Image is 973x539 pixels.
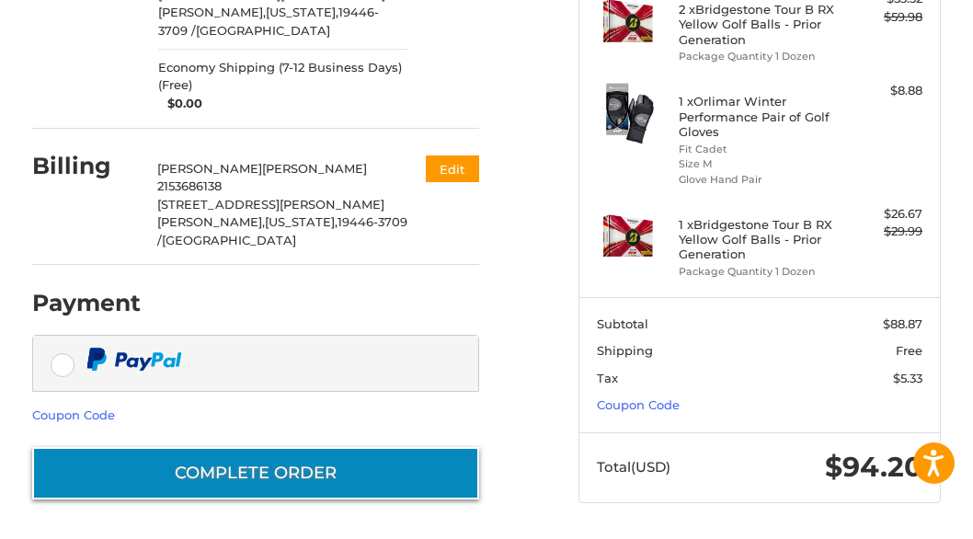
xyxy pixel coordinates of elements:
[841,223,922,241] div: $29.99
[86,348,182,371] img: PayPal icon
[162,233,296,247] span: [GEOGRAPHIC_DATA]
[679,94,837,139] h4: 1 x Orlimar Winter Performance Pair of Golf Gloves
[32,447,479,499] button: Complete order
[265,214,338,229] span: [US_STATE],
[426,155,479,182] button: Edit
[679,217,837,262] h4: 1 x Bridgestone Tour B RX Yellow Golf Balls - Prior Generation
[597,397,680,412] a: Coupon Code
[841,8,922,27] div: $59.98
[597,371,618,385] span: Tax
[158,5,379,38] span: 19446-3709 /
[32,289,141,317] h2: Payment
[883,316,922,331] span: $88.87
[157,197,384,212] span: [STREET_ADDRESS][PERSON_NAME]
[157,214,265,229] span: [PERSON_NAME],
[679,156,837,172] li: Size M
[266,5,338,19] span: [US_STATE],
[841,205,922,224] div: $26.67
[825,450,922,484] span: $94.20
[679,2,837,47] h4: 2 x Bridgestone Tour B RX Yellow Golf Balls - Prior Generation
[679,49,837,64] li: Package Quantity 1 Dozen
[157,178,222,193] span: 2153686138
[32,152,140,180] h2: Billing
[896,343,922,358] span: Free
[597,458,670,476] span: Total (USD)
[158,95,202,113] span: $0.00
[597,316,648,331] span: Subtotal
[196,23,330,38] span: [GEOGRAPHIC_DATA]
[158,59,408,95] span: Economy Shipping (7-12 Business Days) (Free)
[679,264,837,280] li: Package Quantity 1 Dozen
[679,172,837,188] li: Glove Hand Pair
[157,161,262,176] span: [PERSON_NAME]
[893,371,922,385] span: $5.33
[32,407,115,422] a: Coupon Code
[262,161,367,176] span: [PERSON_NAME]
[679,142,837,157] li: Fit Cadet
[597,343,653,358] span: Shipping
[157,214,407,247] span: 19446-3709 /
[158,5,266,19] span: [PERSON_NAME],
[841,82,922,100] div: $8.88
